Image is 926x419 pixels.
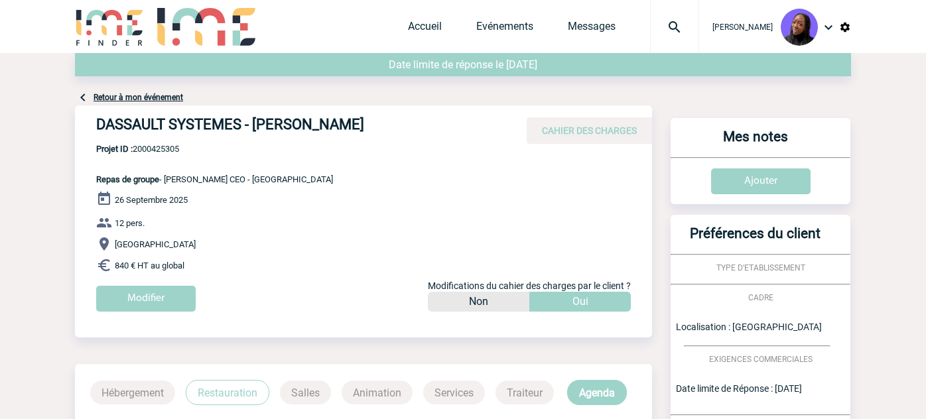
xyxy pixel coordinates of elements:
[748,293,773,302] span: CADRE
[676,225,834,254] h3: Préférences du client
[280,381,331,404] p: Salles
[96,174,159,184] span: Repas de groupe
[423,381,485,404] p: Services
[186,380,269,405] p: Restauration
[115,195,188,205] span: 26 Septembre 2025
[96,286,196,312] input: Modifier
[542,125,637,136] span: CAHIER DES CHARGES
[716,263,805,272] span: TYPE D'ETABLISSEMENT
[75,8,144,46] img: IME-Finder
[676,322,822,332] span: Localisation : [GEOGRAPHIC_DATA]
[96,174,333,184] span: - [PERSON_NAME] CEO - [GEOGRAPHIC_DATA]
[342,381,413,404] p: Animation
[572,292,588,312] p: Oui
[96,144,133,154] b: Projet ID :
[115,218,145,228] span: 12 pers.
[90,381,175,404] p: Hébergement
[96,144,333,154] span: 2000425305
[711,168,811,194] input: Ajouter
[676,129,834,157] h3: Mes notes
[709,355,813,364] span: EXIGENCES COMMERCIALES
[712,23,773,32] span: [PERSON_NAME]
[567,380,627,405] p: Agenda
[496,381,554,404] p: Traiteur
[115,239,196,249] span: [GEOGRAPHIC_DATA]
[476,20,533,38] a: Evénements
[96,116,494,139] h4: DASSAULT SYSTEMES - [PERSON_NAME]
[676,383,802,394] span: Date limite de Réponse : [DATE]
[115,261,184,270] span: 840 € HT au global
[408,20,442,38] a: Accueil
[94,93,183,102] a: Retour à mon événement
[568,20,616,38] a: Messages
[389,58,537,71] span: Date limite de réponse le [DATE]
[781,9,818,46] img: 131349-0.png
[469,292,488,312] p: Non
[428,280,631,291] span: Modifications du cahier des charges par le client ?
